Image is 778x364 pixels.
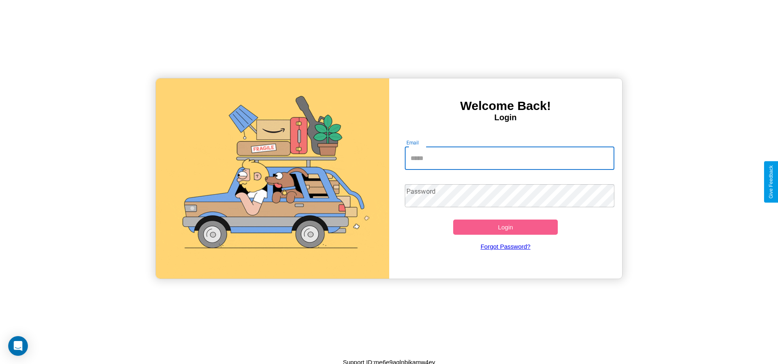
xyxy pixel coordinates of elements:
h4: Login [389,113,622,122]
img: gif [156,78,389,279]
div: Open Intercom Messenger [8,336,28,356]
h3: Welcome Back! [389,99,622,113]
button: Login [453,220,558,235]
div: Give Feedback [768,165,774,199]
label: Email [406,139,419,146]
a: Forgot Password? [401,235,610,258]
